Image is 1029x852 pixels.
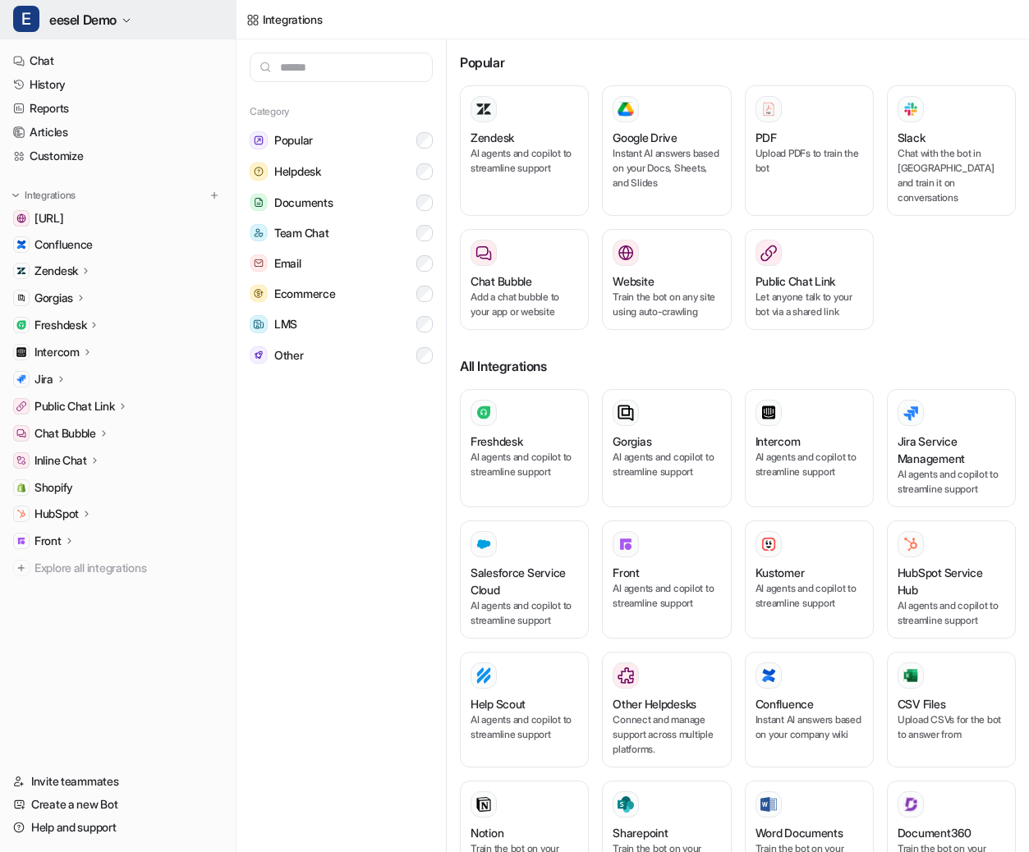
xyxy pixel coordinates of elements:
h3: Google Drive [613,129,678,146]
button: Integrations [7,187,80,204]
h3: Slack [898,129,926,146]
a: docs.eesel.ai[URL] [7,207,229,230]
h3: Zendesk [471,129,514,146]
img: Popular [250,131,268,149]
img: Documents [250,194,268,211]
button: LMSLMS [250,309,433,340]
a: ConfluenceConfluence [7,233,229,256]
span: LMS [274,316,297,332]
button: PDFPDFUpload PDFs to train the bot [745,85,874,216]
img: Team Chat [250,224,268,241]
img: Document360 [903,796,919,813]
p: AI agents and copilot to streamline support [613,581,720,611]
h3: Website [613,273,654,290]
h3: Freshdesk [471,433,522,450]
p: Public Chat Link [34,398,115,415]
p: AI agents and copilot to streamline support [471,598,578,628]
a: Integrations [246,11,323,28]
span: Popular [274,132,313,149]
button: Salesforce Service Cloud Salesforce Service CloudAI agents and copilot to streamline support [460,520,589,639]
span: Confluence [34,236,93,253]
img: Website [618,245,634,261]
p: Intercom [34,344,80,360]
img: Shopify [16,483,26,492]
a: History [7,73,229,96]
p: Upload CSVs for the bot to answer from [898,712,1005,742]
p: AI agents and copilot to streamline support [471,146,578,176]
h3: Jira Service Management [898,433,1005,467]
p: Jira [34,371,53,387]
button: EcommerceEcommerce [250,278,433,309]
p: HubSpot [34,506,79,522]
button: Chat BubbleAdd a chat bubble to your app or website [460,229,589,330]
span: [URL] [34,210,64,227]
p: AI agents and copilot to streamline support [471,712,578,742]
a: Articles [7,121,229,144]
img: Helpdesk [250,163,268,181]
a: Create a new Bot [7,793,229,816]
img: Ecommerce [250,285,268,302]
button: PopularPopular [250,125,433,156]
p: Integrations [25,189,76,202]
img: docs.eesel.ai [16,213,26,223]
img: menu_add.svg [209,190,220,201]
img: HubSpot Service Hub [903,536,919,552]
h3: Public Chat Link [756,273,836,290]
span: Explore all integrations [34,555,223,581]
p: Instant AI answers based on your company wiki [756,712,863,742]
button: CSV FilesCSV FilesUpload CSVs for the bot to answer from [887,652,1016,767]
p: Instant AI answers based on your Docs, Sheets, and Slides [613,146,720,190]
button: SlackSlackChat with the bot in [GEOGRAPHIC_DATA] and train it on conversations [887,85,1016,216]
p: Let anyone talk to your bot via a shared link [756,290,863,319]
img: Other [250,346,268,364]
img: Help Scout [475,667,492,684]
h3: Help Scout [471,695,526,712]
img: Notion [475,796,492,813]
p: AI agents and copilot to streamline support [756,581,863,611]
a: Invite teammates [7,770,229,793]
img: Freshdesk [16,320,26,330]
img: Public Chat Link [16,401,26,411]
p: Upload PDFs to train the bot [756,146,863,176]
p: Train the bot on any site using auto-crawling [613,290,720,319]
button: KustomerKustomerAI agents and copilot to streamline support [745,520,874,639]
img: expand menu [10,190,21,201]
img: Inline Chat [16,456,26,465]
button: Jira Service ManagementAI agents and copilot to streamline support [887,389,1016,507]
h3: All Integrations [460,356,1016,376]
p: Zendesk [34,263,78,279]
h3: HubSpot Service Hub [898,564,1005,598]
h3: Chat Bubble [471,273,532,290]
span: Email [274,255,301,272]
p: AI agents and copilot to streamline support [756,450,863,479]
button: ZendeskAI agents and copilot to streamline support [460,85,589,216]
button: Help ScoutHelp ScoutAI agents and copilot to streamline support [460,652,589,767]
img: Chat Bubble [16,428,26,438]
h3: CSV Files [898,695,945,712]
button: ConfluenceConfluenceInstant AI answers based on your company wiki [745,652,874,767]
span: Team Chat [274,225,328,241]
h3: Kustomer [756,564,805,581]
h3: Gorgias [613,433,651,450]
p: Front [34,533,62,549]
img: Zendesk [16,266,26,276]
p: Freshdesk [34,317,86,333]
span: Ecommerce [274,286,335,302]
img: Front [16,536,26,546]
p: AI agents and copilot to streamline support [471,450,578,479]
h3: Notion [471,824,503,841]
a: Chat [7,49,229,72]
span: Helpdesk [274,163,321,180]
a: Help and support [7,816,229,839]
img: Salesforce Service Cloud [475,536,492,552]
img: Email [250,254,268,272]
h3: Salesforce Service Cloud [471,564,578,598]
img: Slack [903,99,919,118]
button: HubSpot Service HubHubSpot Service HubAI agents and copilot to streamline support [887,520,1016,639]
p: Add a chat bubble to your app or website [471,290,578,319]
button: EmailEmail [250,248,433,278]
div: Integrations [263,11,323,28]
p: Gorgias [34,290,73,306]
img: explore all integrations [13,560,30,576]
a: Explore all integrations [7,557,229,579]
